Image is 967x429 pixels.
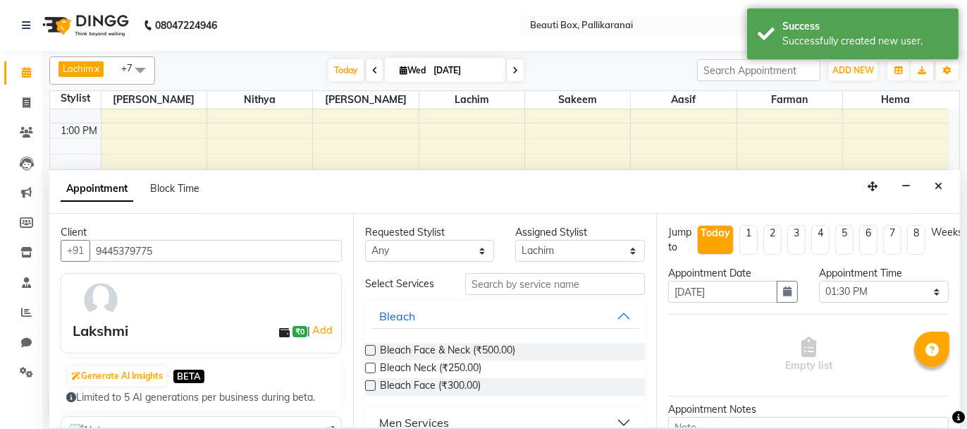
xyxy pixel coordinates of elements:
[396,65,429,75] span: Wed
[668,281,777,303] input: yyyy-mm-dd
[61,176,133,202] span: Appointment
[365,225,495,240] div: Requested Stylist
[73,320,128,342] div: Lakshmi
[883,225,901,255] li: 7
[832,65,874,75] span: ADD NEW
[328,59,364,81] span: Today
[173,370,204,383] span: BETA
[380,343,515,361] span: Bleach Face & Neck (₹500.00)
[68,366,166,386] button: Generate AI Insights
[739,225,758,255] li: 1
[93,63,99,74] a: x
[829,61,877,80] button: ADD NEW
[121,62,143,73] span: +7
[697,59,820,81] input: Search Appointment
[80,279,121,320] img: avatar
[782,19,948,34] div: Success
[931,225,963,240] div: Weeks
[371,303,640,329] button: Bleach
[465,273,645,295] input: Search by service name
[380,378,481,396] span: Bleach Face (₹300.00)
[515,225,645,240] div: Assigned Stylist
[631,91,736,109] span: Aasif
[819,266,949,281] div: Appointment Time
[307,322,335,339] span: |
[668,225,691,255] div: Jump to
[101,91,207,109] span: [PERSON_NAME]
[207,91,312,109] span: Nithya
[292,326,307,337] span: ₹0
[36,6,133,45] img: logo
[859,225,877,255] li: 6
[66,390,336,405] div: Limited to 5 AI generations per business during beta.
[843,91,949,109] span: Hema
[782,34,948,49] div: Successfully created new user.
[525,91,630,109] span: Sakeem
[310,322,335,339] a: Add
[355,277,455,291] div: Select Services
[737,91,842,109] span: Farman
[811,225,830,255] li: 4
[928,176,949,198] button: Close
[61,240,90,262] button: +91
[763,225,782,255] li: 2
[380,361,481,378] span: Bleach Neck (₹250.00)
[701,226,730,241] div: Today
[785,337,832,373] span: Empty list
[50,91,101,106] div: Stylist
[668,402,949,417] div: Appointment Notes
[90,240,342,262] input: Search by Name/Mobile/Email/Code
[907,225,925,255] li: 8
[313,91,418,109] span: [PERSON_NAME]
[668,266,798,281] div: Appointment Date
[419,91,524,109] span: Lachim
[787,225,806,255] li: 3
[429,60,500,81] input: 2025-09-03
[150,182,199,195] span: Block Time
[155,6,217,45] b: 08047224946
[58,123,101,138] div: 1:00 PM
[61,225,342,240] div: Client
[379,308,415,325] div: Bleach
[63,63,93,74] span: Lachim
[835,225,854,255] li: 5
